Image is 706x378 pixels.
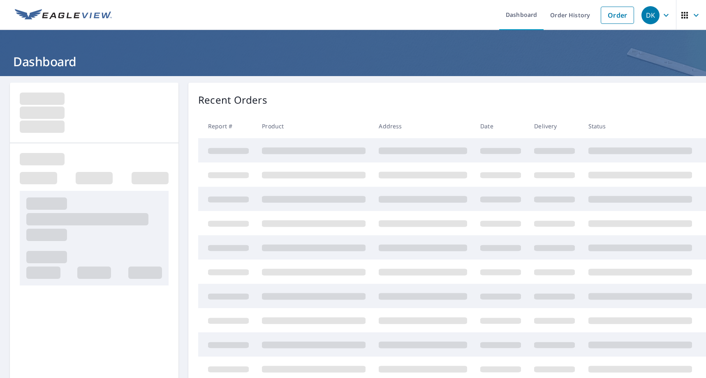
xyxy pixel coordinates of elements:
[601,7,634,24] a: Order
[10,53,696,70] h1: Dashboard
[372,114,474,138] th: Address
[198,114,255,138] th: Report #
[15,9,112,21] img: EV Logo
[474,114,528,138] th: Date
[255,114,372,138] th: Product
[528,114,581,138] th: Delivery
[641,6,660,24] div: DK
[582,114,699,138] th: Status
[198,93,267,107] p: Recent Orders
